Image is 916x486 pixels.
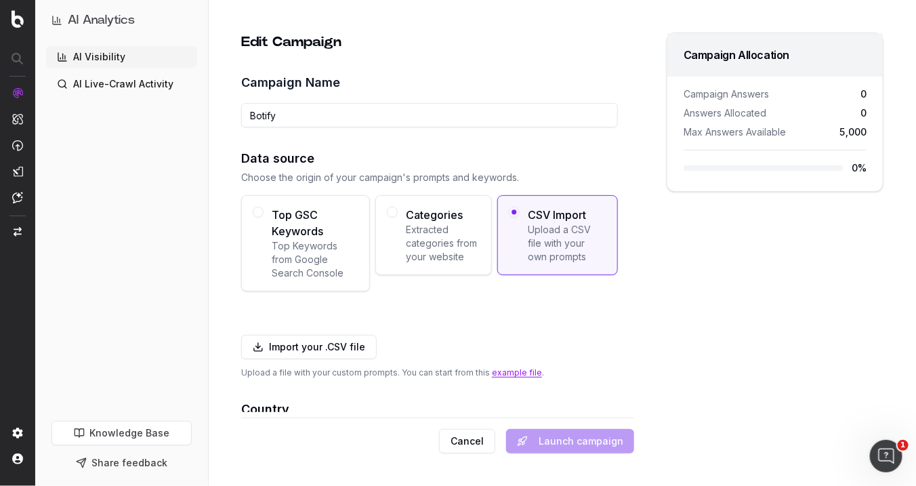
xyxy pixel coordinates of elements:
button: CategoriesExtracted categories from your website [387,207,398,218]
img: Switch project [14,227,22,237]
img: Activation [12,140,23,151]
span: Extracted categories from your website [406,223,481,264]
img: Assist [12,192,23,203]
img: My account [12,453,23,464]
button: Import your .CSV file [241,335,377,359]
span: 1 [898,440,909,451]
h1: AI Analytics [68,11,135,30]
span: Categories [406,207,481,223]
p: Upload a file with your custom prompts. You can start from this . [241,367,618,378]
span: 5,000 [839,125,867,139]
button: AI Analytics [51,11,192,30]
div: Campaign Allocation [684,49,867,60]
span: Top GSC Keywords [272,207,358,239]
img: Analytics [12,87,23,98]
button: Share feedback [51,451,192,475]
input: Topics [241,103,618,127]
iframe: Intercom live chat [870,440,902,472]
span: 0 [860,106,867,120]
img: Botify logo [12,10,24,28]
img: Intelligence [12,113,23,125]
p: Choose the origin of your campaign's prompts and keywords. [241,171,618,184]
h2: Data source [241,149,618,168]
span: Upload a CSV file with your own prompts [528,223,606,264]
img: Setting [12,428,23,439]
h2: Edit Campaign [241,33,618,52]
span: Campaign Answers [684,87,769,101]
h2: Country [241,400,618,419]
a: AI Live-Crawl Activity [46,73,197,95]
span: Answers Allocated [684,106,766,120]
span: 0 % [852,161,867,175]
label: Campaign Name [241,73,618,92]
span: CSV Import [528,207,606,223]
img: Studio [12,166,23,177]
span: Max Answers Available [684,125,786,139]
button: Top GSC KeywordsTop Keywords from Google Search Console [253,207,264,218]
button: CSV ImportUpload a CSV file with your own prompts [509,207,520,218]
span: Top Keywords from Google Search Console [272,239,358,280]
span: 0 [860,87,867,101]
a: Knowledge Base [51,421,192,445]
button: Cancel [439,429,495,453]
a: AI Visibility [46,46,197,68]
a: example file [492,367,542,378]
